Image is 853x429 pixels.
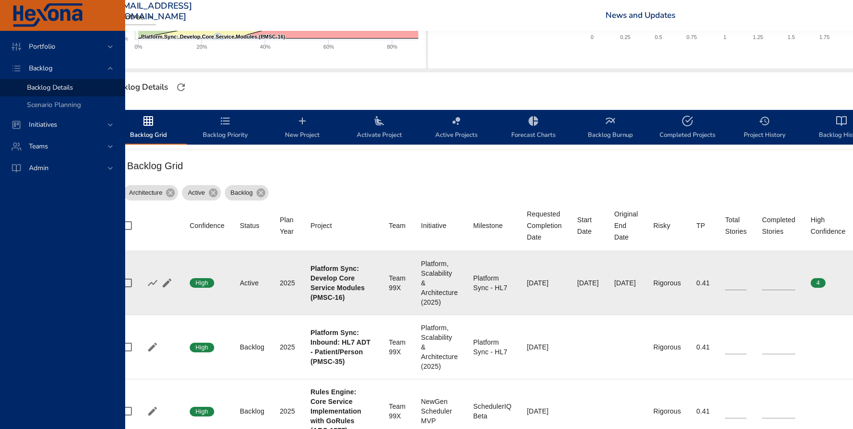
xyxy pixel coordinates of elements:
[697,342,710,352] div: 0.41
[653,342,681,352] div: Rigorous
[655,34,662,40] text: 0.5
[725,214,747,237] div: Total Stories
[115,1,192,22] h3: [EMAIL_ADDRESS][DOMAIN_NAME]
[527,278,562,288] div: [DATE]
[389,402,406,421] div: Team 99X
[653,278,681,288] div: Rigorous
[310,220,332,231] div: Sort
[697,278,710,288] div: 0.41
[196,44,207,50] text: 20%
[190,220,224,231] div: Sort
[310,265,365,301] b: Platform Sync: Develop Core Service Modules (PMSC-16)
[421,323,458,371] div: Platform, Scalability & Architecture (2025)
[697,406,710,416] div: 0.41
[107,80,171,95] div: Backlog Details
[527,342,562,352] div: [DATE]
[260,44,271,50] text: 40%
[182,185,220,201] div: Active
[280,406,295,416] div: 2025
[21,42,63,51] span: Portfolio
[527,406,562,416] div: [DATE]
[347,115,412,141] span: Activate Project
[725,214,747,237] div: Sort
[762,214,795,237] div: Sort
[310,220,374,231] span: Project
[389,273,406,293] div: Team 99X
[473,220,503,231] div: Milestone
[473,337,511,357] div: Platform Sync - HL7
[697,220,705,231] div: Sort
[424,115,489,141] span: Active Projects
[280,278,295,288] div: 2025
[389,220,406,231] div: Sort
[527,208,562,243] div: Sort
[21,64,60,73] span: Backlog
[811,214,845,237] div: High Confidence
[577,214,599,237] div: Sort
[12,3,84,27] img: Hexona
[578,115,643,141] span: Backlog Burnup
[389,220,406,231] div: Team
[240,220,259,231] div: Sort
[193,115,258,141] span: Backlog Priority
[653,406,681,416] div: Rigorous
[310,220,332,231] div: Project
[697,220,705,231] div: TP
[225,188,258,198] span: Backlog
[811,279,826,287] span: 4
[27,100,81,109] span: Scenario Planning
[310,329,371,365] b: Platform Sync: Inbound: HL7 ADT - Patient/Person (PMSC-35)
[577,214,599,237] div: Start Date
[653,220,670,231] div: Sort
[141,34,285,40] text: Platform Sync: Develop Core Service Modules (PMSC-16)
[240,220,264,231] span: Status
[21,142,56,151] span: Teams
[527,208,562,243] div: Requested Completion Date
[811,214,845,237] div: Sort
[421,220,458,231] span: Initiative
[606,10,675,21] a: News and Updates
[614,208,638,243] div: Sort
[123,188,168,198] span: Architecture
[387,44,398,50] text: 80%
[190,220,224,231] div: Confidence
[240,406,264,416] div: Backlog
[21,120,65,129] span: Initiatives
[240,342,264,352] div: Backlog
[762,214,795,237] div: Completed Stories
[421,220,447,231] div: Initiative
[21,163,56,173] span: Admin
[116,115,181,141] span: Backlog Grid
[577,278,599,288] div: [DATE]
[280,214,295,237] div: Plan Year
[620,34,631,40] text: 0.25
[190,407,214,416] span: High
[686,34,697,40] text: 0.75
[182,188,210,198] span: Active
[473,273,511,293] div: Platform Sync - HL7
[501,115,566,141] span: Forecast Charts
[473,220,503,231] div: Sort
[225,185,269,201] div: Backlog
[614,208,638,243] div: Original End Date
[724,34,726,40] text: 1
[240,278,264,288] div: Active
[655,115,720,141] span: Completed Projects
[190,343,214,352] span: High
[323,44,334,50] text: 60%
[280,214,295,237] div: Sort
[819,34,829,40] text: 1.75
[145,404,160,418] button: Edit Project Details
[270,115,335,141] span: New Project
[653,220,670,231] div: Risky
[174,80,188,94] button: Refresh Page
[123,185,178,201] div: Architecture
[753,34,763,40] text: 1.25
[788,34,795,40] text: 1.5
